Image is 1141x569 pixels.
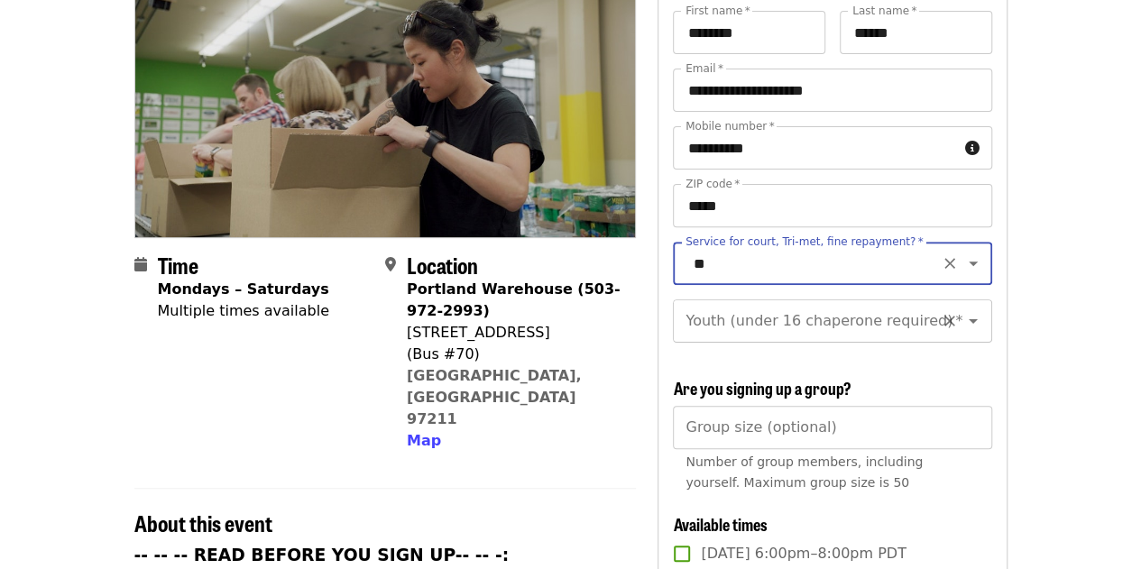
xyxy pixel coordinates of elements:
button: Map [407,430,441,452]
span: About this event [134,507,272,538]
i: circle-info icon [965,140,980,157]
label: Service for court, Tri-met, fine repayment? [686,236,924,247]
button: Clear [937,308,962,334]
span: Available times [673,512,767,536]
label: ZIP code [686,179,740,189]
strong: Portland Warehouse (503-972-2993) [407,280,621,319]
span: [DATE] 6:00pm–8:00pm PDT [701,543,906,564]
input: Mobile number [673,126,957,170]
div: (Bus #70) [407,344,621,365]
button: Clear [937,251,962,276]
i: calendar icon [134,256,147,273]
input: First name [673,11,825,54]
input: ZIP code [673,184,991,227]
input: [object Object] [673,406,991,449]
strong: -- -- -- READ BEFORE YOU SIGN UP-- -- -: [134,546,510,564]
a: [GEOGRAPHIC_DATA], [GEOGRAPHIC_DATA] 97211 [407,367,582,427]
div: [STREET_ADDRESS] [407,322,621,344]
span: Are you signing up a group? [673,376,851,399]
strong: Mondays – Saturdays [158,280,329,298]
span: Map [407,432,441,449]
label: Mobile number [686,121,774,132]
label: First name [686,5,750,16]
button: Open [961,308,986,334]
i: map-marker-alt icon [385,256,396,273]
div: Multiple times available [158,300,329,322]
span: Time [158,249,198,280]
input: Last name [840,11,992,54]
span: Number of group members, including yourself. Maximum group size is 50 [686,454,923,490]
label: Last name [852,5,916,16]
input: Email [673,69,991,112]
span: Location [407,249,478,280]
button: Open [961,251,986,276]
label: Email [686,63,723,74]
